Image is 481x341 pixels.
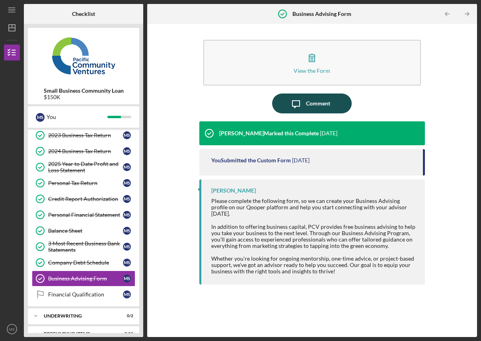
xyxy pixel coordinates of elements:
[294,68,330,74] div: View the Form
[123,259,131,267] div: M S
[123,131,131,139] div: M S
[32,159,135,175] a: 2025 Year to Date Profit and Loss StatementMS
[44,94,124,100] div: $150K
[48,240,123,253] div: 3 Most Recent Business Bank Statements
[32,207,135,223] a: Personal Financial StatementMS
[72,11,95,17] b: Checklist
[123,243,131,251] div: M S
[211,255,417,275] div: Whether you're looking for ongoing mentorship, one-time advice, or project-based support, we’ve g...
[32,255,135,271] a: Company Debt ScheduleMS
[320,130,337,136] time: 2025-07-31 19:14
[211,157,291,164] div: You Submitted the Custom Form
[48,132,123,138] div: 2023 Business Tax Return
[9,327,15,331] text: MS
[123,179,131,187] div: M S
[211,198,417,217] div: Please complete the following form, so we can create your Business Advising profile on our Qooper...
[48,180,123,186] div: Personal Tax Return
[32,143,135,159] a: 2024 Business Tax ReturnMS
[119,314,133,318] div: 0 / 2
[48,275,123,282] div: Business Advising Form
[32,223,135,239] a: Balance SheetMS
[44,88,124,94] b: Small Business Community Loan
[44,314,113,318] div: Underwriting
[48,291,123,298] div: Financial Qualification
[44,331,113,336] div: Prefunding Items
[306,94,330,113] div: Comment
[272,94,352,113] button: Comment
[123,195,131,203] div: M S
[32,127,135,143] a: 2023 Business Tax ReturnMS
[123,163,131,171] div: M S
[32,191,135,207] a: Credit Report AuthorizationMS
[48,148,123,154] div: 2024 Business Tax Return
[28,32,139,80] img: Product logo
[32,271,135,286] a: Business Advising FormMS
[48,212,123,218] div: Personal Financial Statement
[123,275,131,283] div: M S
[32,239,135,255] a: 3 Most Recent Business Bank StatementsMS
[32,175,135,191] a: Personal Tax ReturnMS
[211,224,417,249] div: In addition to offering business capital, PCV provides free business advising to help you take yo...
[123,211,131,219] div: M S
[48,259,123,266] div: Company Debt Schedule
[292,11,351,17] b: Business Advising Form
[36,113,45,122] div: M S
[32,286,135,302] a: Financial QualificationMS
[123,227,131,235] div: M S
[119,331,133,336] div: 0 / 10
[292,157,310,164] time: 2025-07-30 18:06
[48,228,123,234] div: Balance Sheet
[123,290,131,298] div: M S
[48,161,123,173] div: 2025 Year to Date Profit and Loss Statement
[211,187,256,194] div: [PERSON_NAME]
[47,110,107,124] div: You
[4,321,20,337] button: MS
[219,130,319,136] div: [PERSON_NAME] Marked this Complete
[203,40,421,86] button: View the Form
[123,147,131,155] div: M S
[48,196,123,202] div: Credit Report Authorization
